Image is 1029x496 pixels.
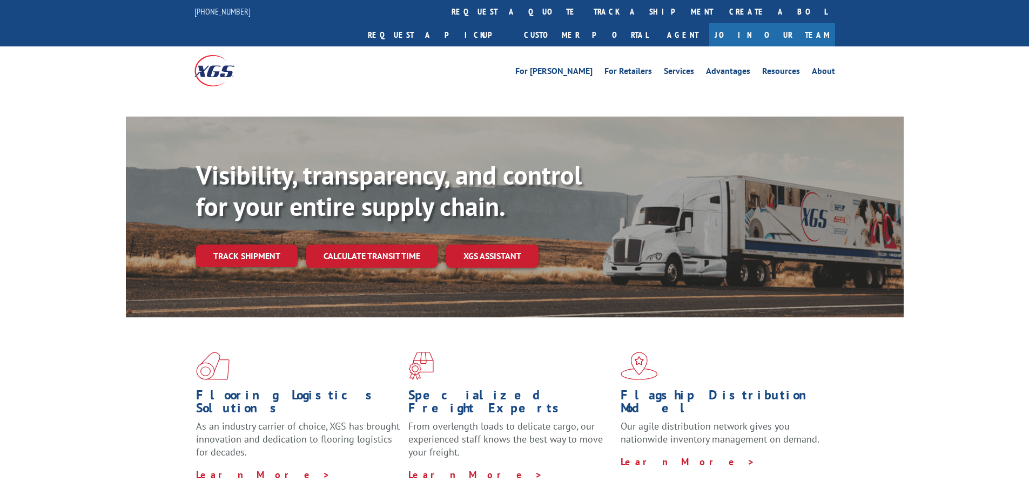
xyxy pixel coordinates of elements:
[709,23,835,46] a: Join Our Team
[621,352,658,380] img: xgs-icon-flagship-distribution-model-red
[194,6,251,17] a: [PHONE_NUMBER]
[408,352,434,380] img: xgs-icon-focused-on-flooring-red
[306,244,438,268] a: Calculate transit time
[516,23,656,46] a: Customer Portal
[656,23,709,46] a: Agent
[196,352,230,380] img: xgs-icon-total-supply-chain-intelligence-red
[196,389,400,420] h1: Flooring Logistics Solutions
[664,67,694,79] a: Services
[408,420,613,468] p: From overlength loads to delicate cargo, our experienced staff knows the best way to move your fr...
[408,468,543,481] a: Learn More >
[196,468,331,481] a: Learn More >
[621,389,825,420] h1: Flagship Distribution Model
[446,244,539,268] a: XGS ASSISTANT
[360,23,516,46] a: Request a pickup
[515,67,593,79] a: For [PERSON_NAME]
[621,420,819,445] span: Our agile distribution network gives you nationwide inventory management on demand.
[196,244,298,267] a: Track shipment
[812,67,835,79] a: About
[621,456,755,468] a: Learn More >
[604,67,652,79] a: For Retailers
[196,158,582,223] b: Visibility, transparency, and control for your entire supply chain.
[706,67,750,79] a: Advantages
[196,420,400,458] span: As an industry carrier of choice, XGS has brought innovation and dedication to flooring logistics...
[762,67,800,79] a: Resources
[408,389,613,420] h1: Specialized Freight Experts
